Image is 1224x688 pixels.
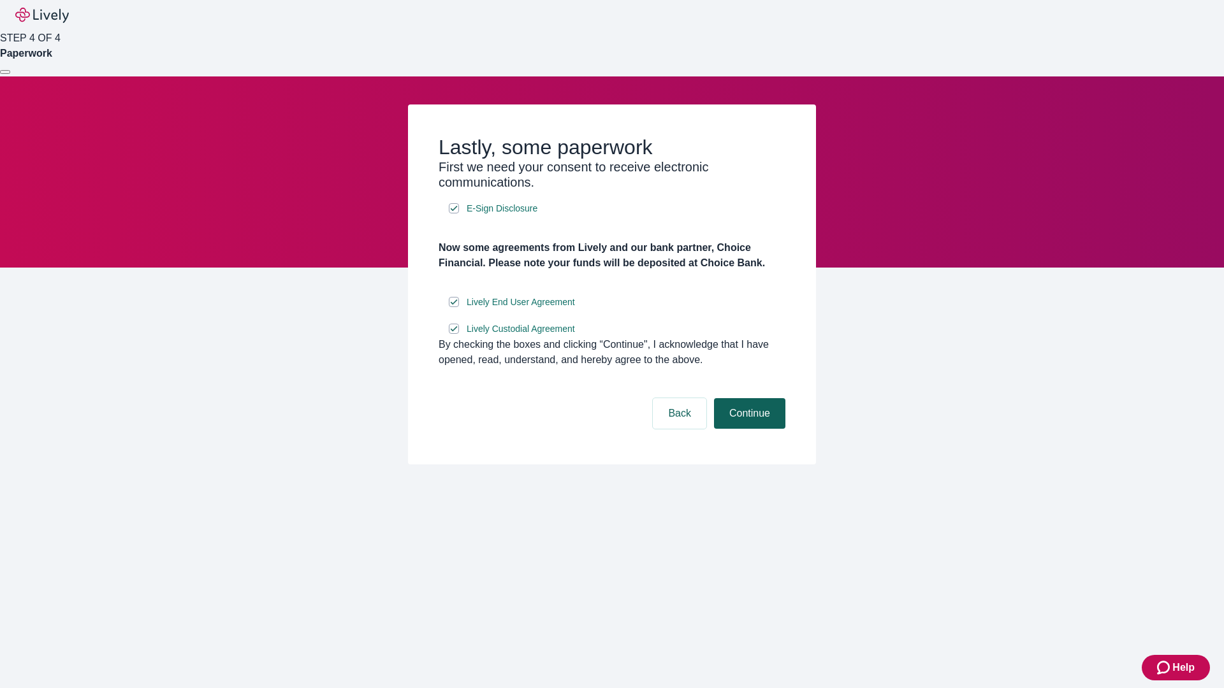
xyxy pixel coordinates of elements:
span: E-Sign Disclosure [467,202,537,215]
span: Help [1172,660,1195,675]
img: Lively [15,8,69,23]
h2: Lastly, some paperwork [439,135,785,159]
button: Back [653,398,706,429]
svg: Zendesk support icon [1157,660,1172,675]
button: Continue [714,398,785,429]
a: e-sign disclosure document [464,201,540,217]
a: e-sign disclosure document [464,321,578,337]
h3: First we need your consent to receive electronic communications. [439,159,785,190]
span: Lively Custodial Agreement [467,322,575,336]
div: By checking the boxes and clicking “Continue", I acknowledge that I have opened, read, understand... [439,337,785,368]
h4: Now some agreements from Lively and our bank partner, Choice Financial. Please note your funds wi... [439,240,785,271]
span: Lively End User Agreement [467,296,575,309]
a: e-sign disclosure document [464,294,578,310]
button: Zendesk support iconHelp [1142,655,1210,680]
